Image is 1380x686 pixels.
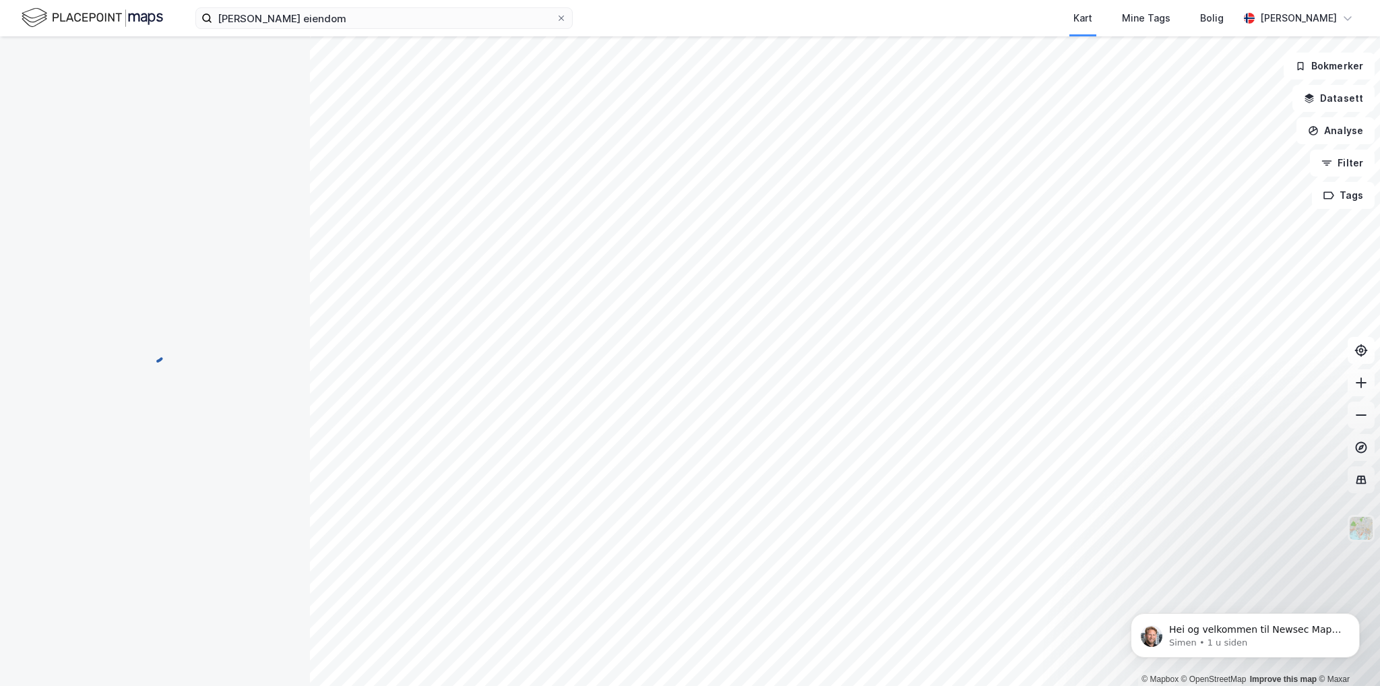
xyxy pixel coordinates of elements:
div: Mine Tags [1122,10,1170,26]
div: Bolig [1200,10,1224,26]
a: OpenStreetMap [1181,675,1247,684]
button: Datasett [1292,85,1375,112]
div: Kart [1073,10,1092,26]
button: Analyse [1296,117,1375,144]
div: [PERSON_NAME] [1260,10,1337,26]
a: Improve this map [1250,675,1317,684]
button: Filter [1310,150,1375,177]
img: spinner.a6d8c91a73a9ac5275cf975e30b51cfb.svg [144,342,166,364]
iframe: Intercom notifications melding [1110,585,1380,679]
button: Bokmerker [1284,53,1375,80]
a: Mapbox [1141,675,1179,684]
img: Z [1348,516,1374,541]
button: Tags [1312,182,1375,209]
input: Søk på adresse, matrikkel, gårdeiere, leietakere eller personer [212,8,556,28]
img: logo.f888ab2527a4732fd821a326f86c7f29.svg [22,6,163,30]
